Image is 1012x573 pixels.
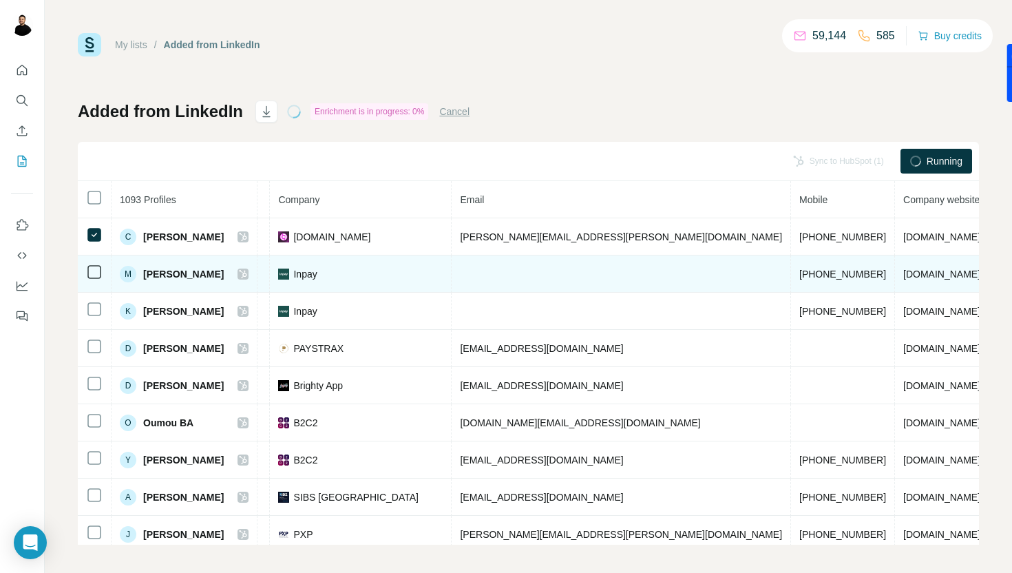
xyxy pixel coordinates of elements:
[11,88,33,113] button: Search
[78,33,101,56] img: Surfe Logo
[143,379,224,393] span: [PERSON_NAME]
[143,342,224,355] span: [PERSON_NAME]
[278,417,289,428] img: company-logo
[278,194,319,205] span: Company
[310,103,428,120] div: Enrichment is in progress: 0%
[903,455,980,466] span: [DOMAIN_NAME]
[78,101,243,123] h1: Added from LinkedIn
[120,229,136,245] div: C
[799,231,886,242] span: [PHONE_NUMBER]
[876,28,895,44] p: 585
[120,266,136,282] div: M
[115,39,147,50] a: My lists
[460,343,623,354] span: [EMAIL_ADDRESS][DOMAIN_NAME]
[143,490,224,504] span: [PERSON_NAME]
[11,273,33,298] button: Dashboard
[143,230,224,244] span: [PERSON_NAME]
[143,416,193,430] span: Oumou BA
[460,194,484,205] span: Email
[278,343,289,354] img: company-logo
[120,303,136,320] div: K
[164,38,260,52] div: Added from LinkedIn
[278,492,289,503] img: company-logo
[278,306,289,317] img: company-logo
[293,453,317,467] span: B2C2
[293,267,317,281] span: Inpay
[903,231,980,242] span: [DOMAIN_NAME]
[11,58,33,83] button: Quick start
[120,452,136,468] div: Y
[439,105,470,118] button: Cancel
[460,492,623,503] span: [EMAIL_ADDRESS][DOMAIN_NAME]
[903,529,980,540] span: [DOMAIN_NAME]
[278,455,289,466] img: company-logo
[11,243,33,268] button: Use Surfe API
[799,269,886,280] span: [PHONE_NUMBER]
[799,492,886,503] span: [PHONE_NUMBER]
[143,304,224,318] span: [PERSON_NAME]
[903,417,980,428] span: [DOMAIN_NAME]
[903,492,980,503] span: [DOMAIN_NAME]
[143,267,224,281] span: [PERSON_NAME]
[143,453,224,467] span: [PERSON_NAME]
[927,154,962,168] span: Running
[143,528,224,541] span: [PERSON_NAME]
[120,377,136,394] div: D
[11,213,33,238] button: Use Surfe on LinkedIn
[120,340,136,357] div: D
[799,455,886,466] span: [PHONE_NUMBER]
[903,380,980,391] span: [DOMAIN_NAME]
[799,529,886,540] span: [PHONE_NUMBER]
[460,231,782,242] span: [PERSON_NAME][EMAIL_ADDRESS][PERSON_NAME][DOMAIN_NAME]
[11,149,33,174] button: My lists
[460,455,623,466] span: [EMAIL_ADDRESS][DOMAIN_NAME]
[460,529,782,540] span: [PERSON_NAME][EMAIL_ADDRESS][PERSON_NAME][DOMAIN_NAME]
[903,306,980,317] span: [DOMAIN_NAME]
[11,304,33,329] button: Feedback
[278,231,289,242] img: company-logo
[120,415,136,431] div: O
[460,417,700,428] span: [DOMAIN_NAME][EMAIL_ADDRESS][DOMAIN_NAME]
[278,380,289,391] img: company-logo
[812,28,846,44] p: 59,144
[154,38,157,52] li: /
[11,14,33,36] img: Avatar
[903,194,980,205] span: Company website
[120,194,176,205] span: 1093 Profiles
[278,269,289,280] img: company-logo
[293,230,370,244] span: [DOMAIN_NAME]
[11,118,33,143] button: Enrich CSV
[903,269,980,280] span: [DOMAIN_NAME]
[918,26,982,45] button: Buy credits
[903,343,980,354] span: [DOMAIN_NAME]
[14,526,47,559] div: Open Intercom Messenger
[799,194,827,205] span: Mobile
[293,379,343,393] span: Brighty App
[293,304,317,318] span: Inpay
[293,416,317,430] span: B2C2
[293,342,344,355] span: PAYSTRAX
[120,526,136,543] div: J
[278,529,289,540] img: company-logo
[293,490,419,504] span: SIBS [GEOGRAPHIC_DATA]
[799,306,886,317] span: [PHONE_NUMBER]
[460,380,623,391] span: [EMAIL_ADDRESS][DOMAIN_NAME]
[293,528,313,541] span: PXP
[120,489,136,506] div: A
